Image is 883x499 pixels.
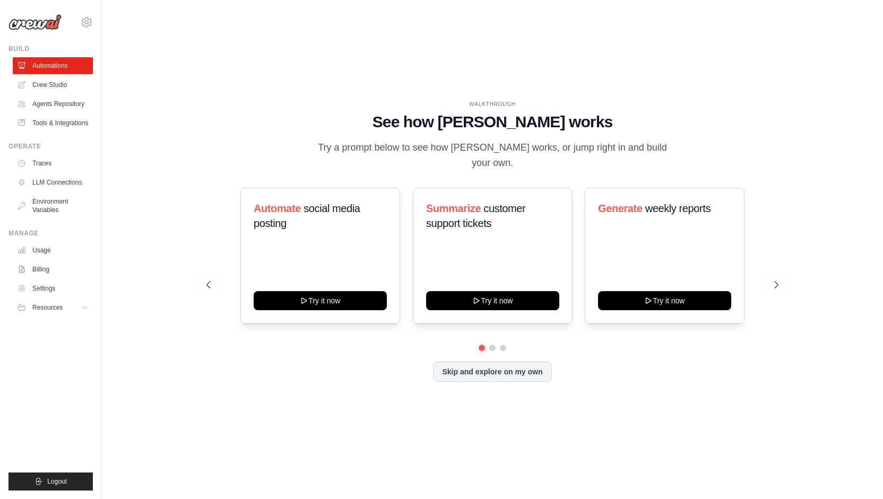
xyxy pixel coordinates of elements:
a: Tools & Integrations [13,115,93,132]
span: Resources [32,303,63,312]
a: Traces [13,155,93,172]
button: Resources [13,299,93,316]
a: Billing [13,261,93,278]
a: Crew Studio [13,76,93,93]
div: WALKTHROUGH [206,100,778,108]
h1: See how [PERSON_NAME] works [206,112,778,132]
div: Build [8,45,93,53]
span: customer support tickets [426,203,525,229]
button: Try it now [426,291,559,310]
span: Logout [47,477,67,486]
button: Try it now [254,291,387,310]
button: Logout [8,472,93,491]
span: Automate [254,203,301,214]
a: Agents Repository [13,95,93,112]
a: LLM Connections [13,174,93,191]
span: Generate [598,203,643,214]
div: Operate [8,142,93,151]
a: Settings [13,280,93,297]
span: weekly reports [645,203,711,214]
span: Summarize [426,203,481,214]
img: Logo [8,14,62,30]
button: Skip and explore on my own [433,362,551,382]
a: Usage [13,242,93,259]
a: Environment Variables [13,193,93,218]
div: Manage [8,229,93,238]
p: Try a prompt below to see how [PERSON_NAME] works, or jump right in and build your own. [314,140,671,171]
span: social media posting [254,203,360,229]
a: Automations [13,57,93,74]
button: Try it now [598,291,731,310]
